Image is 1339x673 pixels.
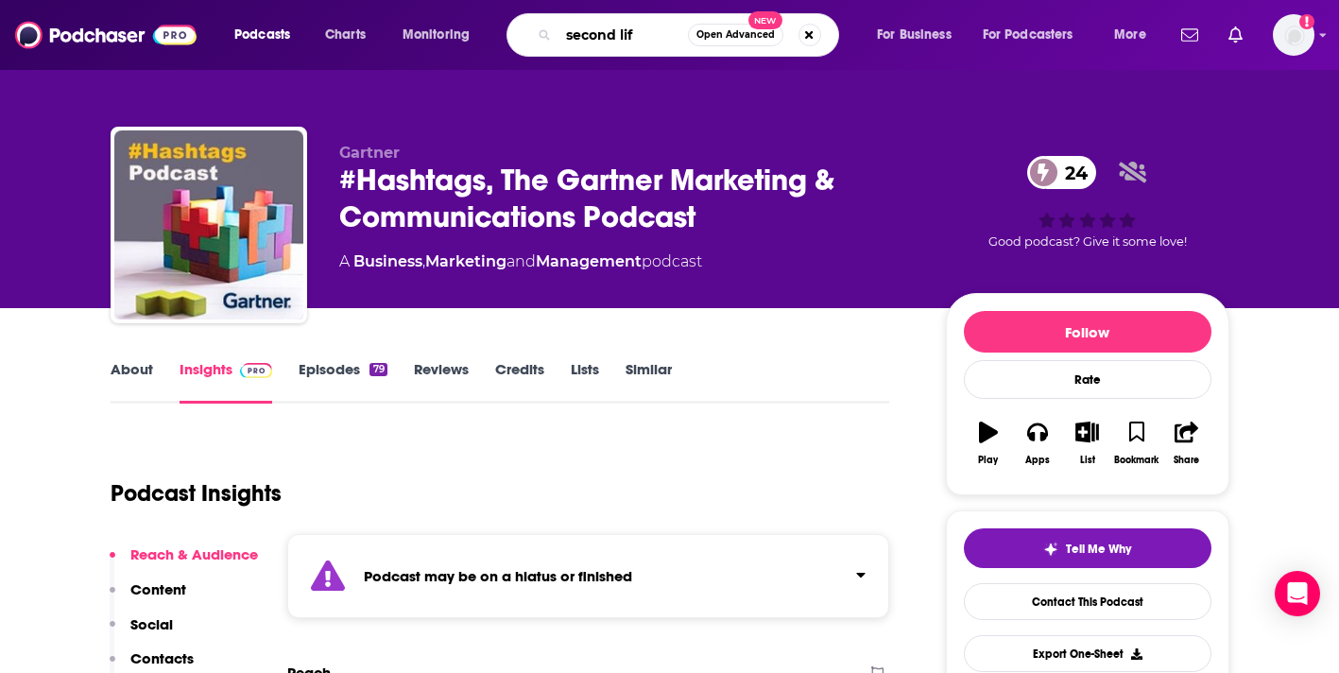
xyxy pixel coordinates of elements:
[946,144,1229,261] div: 24Good podcast? Give it some love!
[313,20,377,50] a: Charts
[287,534,890,618] section: Click to expand status details
[389,20,494,50] button: open menu
[495,360,544,404] a: Credits
[748,11,782,29] span: New
[111,360,153,404] a: About
[1273,14,1314,56] img: User Profile
[15,17,197,53] img: Podchaser - Follow, Share and Rate Podcasts
[1114,455,1159,466] div: Bookmark
[364,567,632,585] strong: Podcast may be on a hiatus or finished
[536,252,642,270] a: Management
[339,144,400,162] span: Gartner
[110,615,173,650] button: Social
[1013,409,1062,477] button: Apps
[180,360,273,404] a: InsightsPodchaser Pro
[983,22,1073,48] span: For Podcasters
[130,615,173,633] p: Social
[111,479,282,508] h1: Podcast Insights
[403,22,470,48] span: Monitoring
[1275,571,1320,616] div: Open Intercom Messenger
[964,635,1211,672] button: Export One-Sheet
[1273,14,1314,56] button: Show profile menu
[964,311,1211,353] button: Follow
[571,360,599,404] a: Lists
[877,22,952,48] span: For Business
[1273,14,1314,56] span: Logged in as sophiak
[1043,542,1058,557] img: tell me why sparkle
[1112,409,1161,477] button: Bookmark
[110,545,258,580] button: Reach & Audience
[1174,455,1199,466] div: Share
[325,22,366,48] span: Charts
[864,20,975,50] button: open menu
[558,20,688,50] input: Search podcasts, credits, & more...
[1066,542,1131,557] span: Tell Me Why
[1161,409,1210,477] button: Share
[1046,156,1097,189] span: 24
[114,130,303,319] img: #Hashtags, The Gartner Marketing & Communications Podcast
[1062,409,1111,477] button: List
[696,30,775,40] span: Open Advanced
[1221,19,1250,51] a: Show notifications dropdown
[422,252,425,270] span: ,
[1080,455,1095,466] div: List
[1299,14,1314,29] svg: Add a profile image
[506,252,536,270] span: and
[964,360,1211,399] div: Rate
[299,360,386,404] a: Episodes79
[414,360,469,404] a: Reviews
[1027,156,1097,189] a: 24
[626,360,672,404] a: Similar
[978,455,998,466] div: Play
[110,580,186,615] button: Content
[1174,19,1206,51] a: Show notifications dropdown
[339,250,702,273] div: A podcast
[221,20,315,50] button: open menu
[964,409,1013,477] button: Play
[130,649,194,667] p: Contacts
[353,252,422,270] a: Business
[1025,455,1050,466] div: Apps
[240,363,273,378] img: Podchaser Pro
[425,252,506,270] a: Marketing
[1101,20,1170,50] button: open menu
[524,13,857,57] div: Search podcasts, credits, & more...
[130,545,258,563] p: Reach & Audience
[970,20,1101,50] button: open menu
[234,22,290,48] span: Podcasts
[964,528,1211,568] button: tell me why sparkleTell Me Why
[130,580,186,598] p: Content
[688,24,783,46] button: Open AdvancedNew
[1114,22,1146,48] span: More
[988,234,1187,249] span: Good podcast? Give it some love!
[964,583,1211,620] a: Contact This Podcast
[369,363,386,376] div: 79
